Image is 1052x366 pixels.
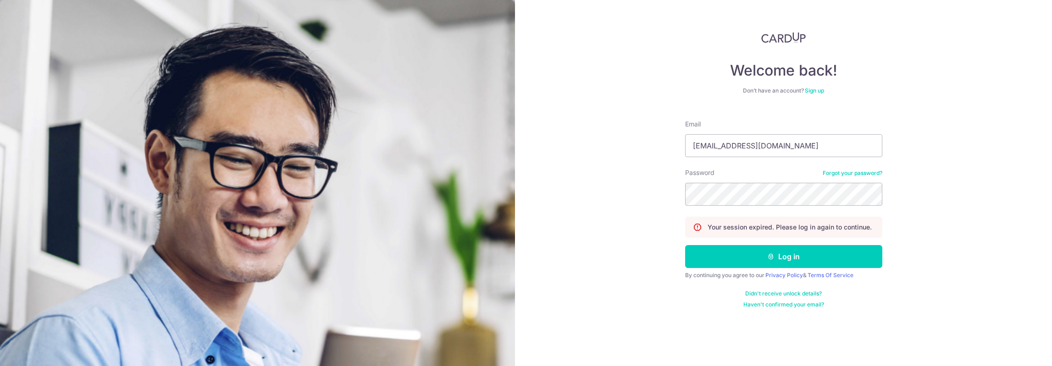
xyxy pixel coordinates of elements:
div: By continuing you agree to our & [685,272,882,279]
h4: Welcome back! [685,61,882,80]
input: Enter your Email [685,134,882,157]
a: Terms Of Service [808,272,853,279]
label: Password [685,168,714,177]
a: Forgot your password? [823,169,882,177]
img: CardUp Logo [761,32,806,43]
label: Email [685,120,701,129]
button: Log in [685,245,882,268]
a: Haven't confirmed your email? [743,301,824,308]
a: Privacy Policy [765,272,803,279]
div: Don’t have an account? [685,87,882,94]
p: Your session expired. Please log in again to continue. [708,223,872,232]
a: Didn't receive unlock details? [745,290,822,297]
a: Sign up [805,87,824,94]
